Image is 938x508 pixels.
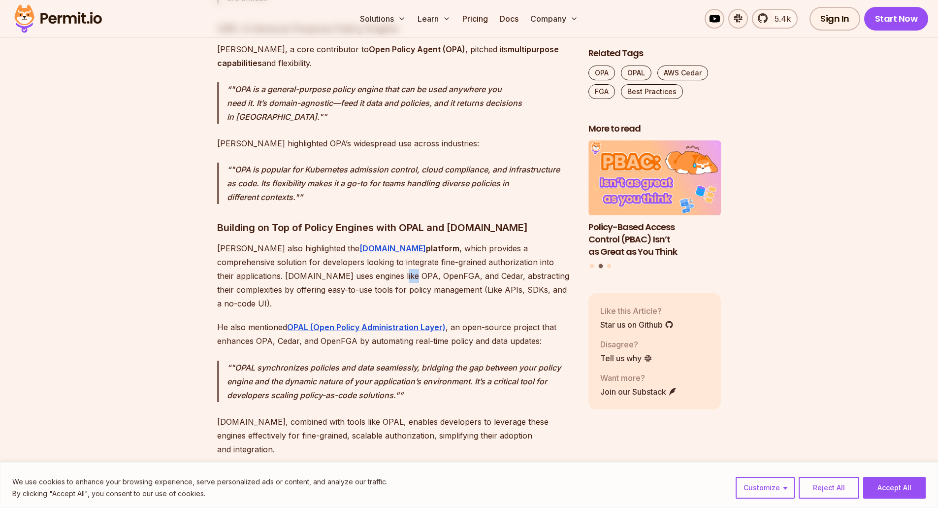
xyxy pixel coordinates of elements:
h3: Policy-Based Access Control (PBAC) Isn’t as Great as You Think [588,221,721,258]
p: Want more? [600,372,677,384]
img: Policy-Based Access Control (PBAC) Isn’t as Great as You Think [588,141,721,216]
span: 5.4k [769,13,791,25]
p: Like this Article? [600,305,674,317]
a: Start Now [864,7,929,31]
a: Tell us why [600,352,652,364]
button: Reject All [799,477,859,499]
button: Accept All [863,477,926,499]
button: Company [526,9,582,29]
button: Solutions [356,9,410,29]
p: "OPAL synchronizes policies and data seamlessly, bridging the gap between your policy engine and ... [227,361,573,402]
h3: Building on Top of Policy Engines with OPAL and [DOMAIN_NAME] [217,220,573,236]
strong: Open Policy Agent (OPA) [369,44,465,54]
a: [DOMAIN_NAME] [359,243,426,253]
a: FGA [588,84,615,99]
h2: More to read [588,123,721,135]
a: Sign In [809,7,860,31]
button: Go to slide 2 [598,264,603,269]
p: "OPA is popular for Kubernetes admission control, cloud compliance, and infrastructure as code. I... [227,163,573,204]
p: [PERSON_NAME] highlighted OPA’s widespread use across industries: [217,136,573,150]
a: Star us on Github [600,319,674,331]
img: Permit logo [10,2,106,35]
p: He also mentioned , an open-source project that enhances OPA, Cedar, and OpenFGA by automating re... [217,320,573,348]
a: 5.4k [752,9,798,29]
li: 2 of 3 [588,141,721,258]
p: We use cookies to enhance your browsing experience, serve personalized ads or content, and analyz... [12,476,388,488]
p: [PERSON_NAME] also highlighted the , which provides a comprehensive solution for developers looki... [217,241,573,310]
button: Go to slide 3 [607,264,611,268]
a: Best Practices [621,84,683,99]
a: AWS Cedar [657,66,708,80]
p: By clicking "Accept All", you consent to our use of cookies. [12,488,388,500]
strong: platform [426,243,459,253]
a: Join our Substack [600,386,677,398]
div: Posts [588,141,721,270]
strong: multipurpose capabilities [217,44,559,68]
p: "OPA is a general-purpose policy engine that can be used anywhere you need it. It’s domain-agnost... [227,82,573,124]
p: [DOMAIN_NAME], combined with tools like OPAL, enables developers to leverage these engines effect... [217,415,573,456]
p: [PERSON_NAME], a core contributor to , pitched its and flexibility. [217,42,573,70]
a: Policy-Based Access Control (PBAC) Isn’t as Great as You ThinkPolicy-Based Access Control (PBAC) ... [588,141,721,258]
p: Disagree? [600,339,652,350]
h2: Related Tags [588,47,721,60]
a: OPAL (Open Policy Administration Layer) [287,322,446,332]
button: Learn [414,9,454,29]
button: Customize [736,477,795,499]
a: Docs [496,9,522,29]
a: OPA [588,66,615,80]
a: Pricing [458,9,492,29]
a: OPAL [621,66,651,80]
button: Go to slide 1 [590,264,594,268]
